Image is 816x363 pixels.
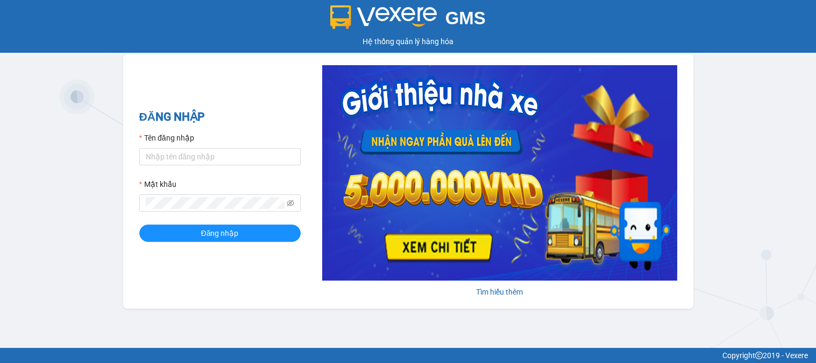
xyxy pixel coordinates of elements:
[330,16,486,25] a: GMS
[8,350,808,361] div: Copyright 2019 - Vexere
[139,225,301,242] button: Đăng nhập
[139,148,301,165] input: Tên đăng nhập
[755,352,763,359] span: copyright
[322,65,677,281] img: banner-0
[146,197,285,209] input: Mật khẩu
[287,199,294,207] span: eye-invisible
[445,8,486,28] span: GMS
[139,132,194,144] label: Tên đăng nhập
[330,5,437,29] img: logo 2
[322,286,677,298] div: Tìm hiểu thêm
[201,227,239,239] span: Đăng nhập
[139,108,301,126] h2: ĐĂNG NHẬP
[3,36,813,47] div: Hệ thống quản lý hàng hóa
[139,178,176,190] label: Mật khẩu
